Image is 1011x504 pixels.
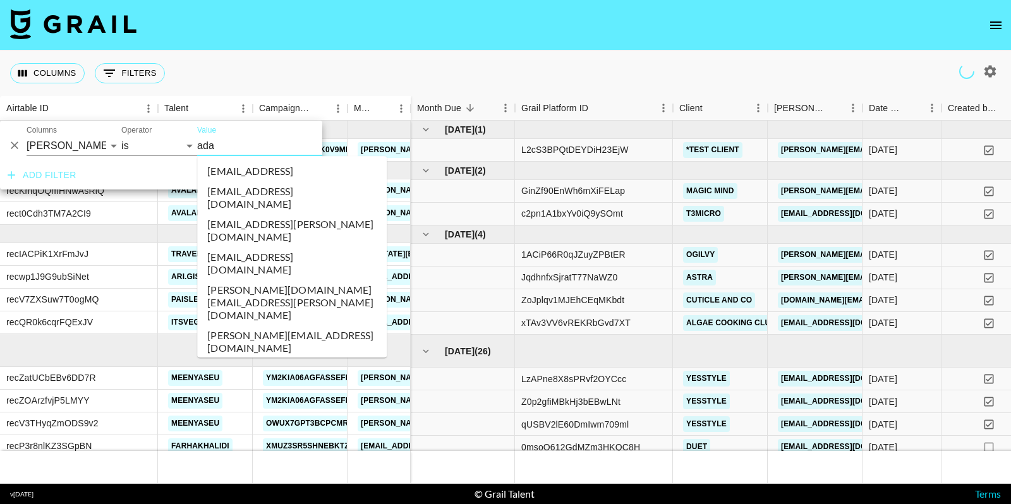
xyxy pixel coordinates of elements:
[475,123,486,136] span: ( 1 )
[774,96,826,121] div: [PERSON_NAME]
[475,345,491,357] span: ( 26 )
[411,96,515,121] div: Month Due
[683,416,730,432] a: Yesstyle
[5,136,24,155] button: Delete
[869,294,897,306] div: 05/08/2025
[768,96,863,121] div: Booker
[358,416,629,431] a: [PERSON_NAME][EMAIL_ADDRESS][PERSON_NAME][DOMAIN_NAME]
[6,440,92,452] div: recP3r8nlKZ3SGpBN
[521,373,626,385] div: LzAPne8X8sPRvf2OYCcc
[188,100,206,117] button: Sort
[778,416,919,432] a: [EMAIL_ADDRESS][DOMAIN_NAME]
[168,292,250,308] a: paisleyprovostt
[521,248,626,261] div: 1ACiP66R0qJZuyZPBtER
[197,247,387,280] li: [EMAIL_ADDRESS][DOMAIN_NAME]
[521,207,623,220] div: c2pn1A1bxYv0iQ9ySOmt
[521,294,624,306] div: ZoJplqv1MJEhCEqMKbdt
[95,63,165,83] button: Show filters
[778,292,983,308] a: [DOMAIN_NAME][EMAIL_ADDRESS][DOMAIN_NAME]
[358,370,629,386] a: [PERSON_NAME][EMAIL_ADDRESS][PERSON_NAME][DOMAIN_NAME]
[515,96,673,121] div: Grail Platform ID
[683,270,716,285] a: Astra
[6,316,93,328] div: recQR0k6cqrFQExJV
[475,228,486,241] span: ( 4 )
[6,394,90,407] div: recZOArzfvjP5LMYY
[164,96,188,121] div: Talent
[329,99,348,118] button: Menu
[197,280,387,325] li: [PERSON_NAME][DOMAIN_NAME][EMAIL_ADDRESS][PERSON_NAME][DOMAIN_NAME]
[10,63,85,83] button: Select columns
[6,248,88,260] div: recIACPiK1XrFmJvJ
[263,416,380,431] a: Owux7gPt3BCPcmrdpuWc
[778,206,919,222] a: [EMAIL_ADDRESS][DOMAIN_NAME]
[6,96,49,121] div: Airtable ID
[392,99,411,118] button: Menu
[168,183,215,198] a: avalahey
[168,246,243,262] a: travelmomoirs
[778,315,919,331] a: [EMAIL_ADDRESS][DOMAIN_NAME]
[197,214,387,247] li: [EMAIL_ADDRESS][PERSON_NAME][DOMAIN_NAME]
[869,373,897,385] div: 03/07/2025
[168,269,236,285] a: ari.giselle333
[197,161,387,181] li: [EMAIL_ADDRESS]
[521,395,621,408] div: Z0p2gfiMBkHj3bEBwLNt
[168,370,222,386] a: meenyaseu
[253,96,348,121] div: Campaign (Type)
[521,271,617,284] div: JqdhnfxSjratT77NaWZ0
[354,96,374,121] div: Manager
[461,99,479,117] button: Sort
[869,395,897,408] div: 27/05/2025
[863,96,941,121] div: Date Created
[975,488,1001,500] a: Terms
[905,99,923,117] button: Sort
[158,96,253,121] div: Talent
[869,271,897,284] div: 19/08/2025
[197,181,387,214] li: [EMAIL_ADDRESS][DOMAIN_NAME]
[778,270,984,285] a: [PERSON_NAME][EMAIL_ADDRESS][DOMAIN_NAME]
[683,183,737,199] a: Magic Mind
[654,99,673,117] button: Menu
[778,393,919,409] a: [EMAIL_ADDRESS][DOMAIN_NAME]
[263,438,373,454] a: XMuZ3sr5shneBktzhb9h
[6,207,91,220] div: rect0Cdh3TM7A2CI9
[683,247,718,263] a: Ogilvy
[679,96,703,121] div: Client
[348,96,411,121] div: Manager
[27,125,57,136] label: Columns
[197,125,216,136] label: Value
[496,99,515,117] button: Menu
[168,315,226,330] a: itsvegansis
[168,205,215,221] a: avalahey
[6,270,89,283] div: recwp1J9G9ubSiNet
[358,438,499,454] a: [EMAIL_ADDRESS][DOMAIN_NAME]
[49,100,66,117] button: Sort
[234,99,253,118] button: Menu
[358,393,629,409] a: [PERSON_NAME][EMAIL_ADDRESS][PERSON_NAME][DOMAIN_NAME]
[521,184,625,197] div: GinZf90EnWh6mXiFELap
[445,228,475,241] span: [DATE]
[417,96,461,121] div: Month Due
[869,316,897,329] div: 13/06/2025
[168,438,233,454] a: farhakhalidi
[3,164,82,187] button: Add filter
[6,371,96,384] div: recZatUCbEBv6DD7R
[475,488,535,500] div: © Grail Talent
[703,99,720,117] button: Sort
[683,393,730,409] a: Yesstyle
[869,184,897,197] div: 25/11/2024
[844,99,863,117] button: Menu
[683,315,779,331] a: Algae Cooking Club
[521,96,588,121] div: Grail Platform ID
[358,142,629,158] a: [PERSON_NAME][EMAIL_ADDRESS][PERSON_NAME][DOMAIN_NAME]
[259,96,311,121] div: Campaign (Type)
[10,490,33,498] div: v [DATE]
[778,371,919,387] a: [EMAIL_ADDRESS][DOMAIN_NAME]
[869,418,897,431] div: 23/07/2025
[826,99,844,117] button: Sort
[168,393,222,409] a: meenyaseu
[445,123,475,136] span: [DATE]
[6,184,104,197] div: recKmqOQmHNwAsRlQ
[139,99,158,118] button: Menu
[749,99,768,117] button: Menu
[959,64,974,79] span: Refreshing clients, campaigns...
